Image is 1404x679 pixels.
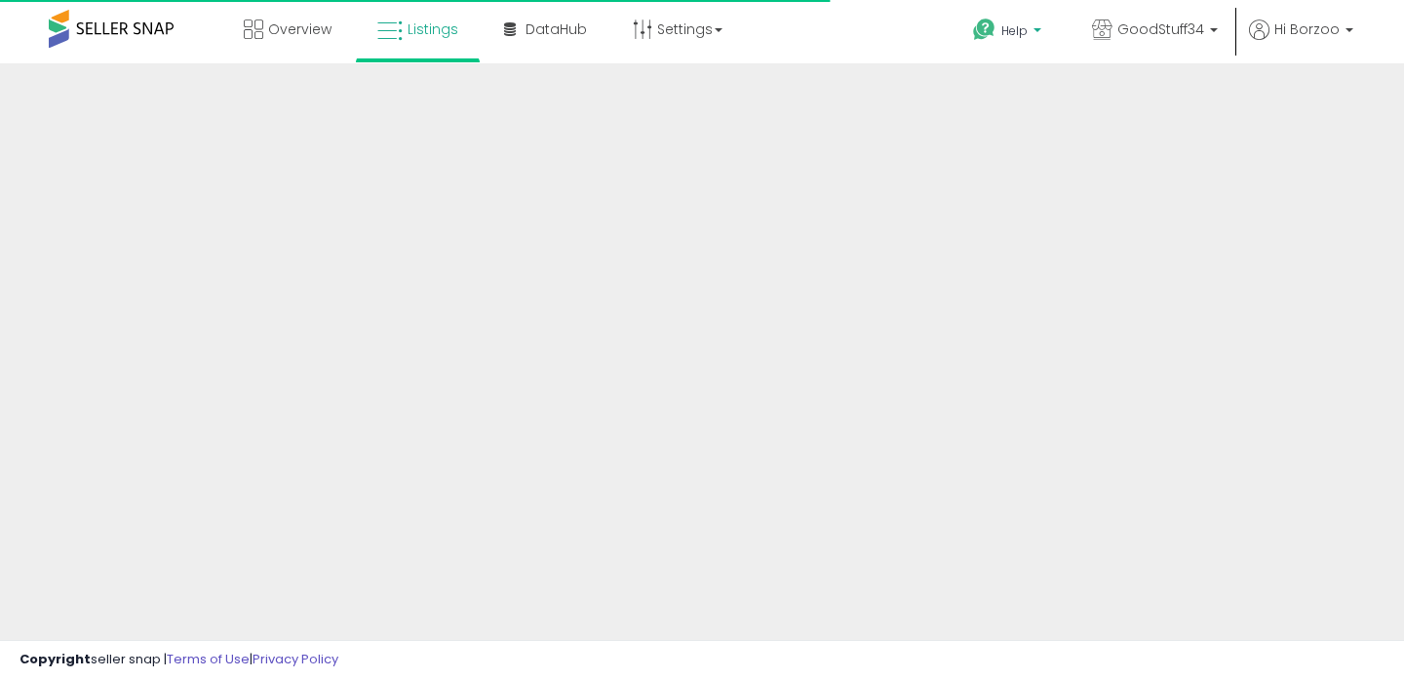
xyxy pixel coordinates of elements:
span: Hi Borzoo [1274,19,1340,39]
a: Privacy Policy [253,650,338,668]
i: Get Help [972,18,996,42]
a: Help [957,3,1061,63]
span: GoodStuff34 [1117,19,1204,39]
div: seller snap | | [19,651,338,669]
span: Listings [408,19,458,39]
span: DataHub [526,19,587,39]
span: Help [1001,22,1028,39]
span: Overview [268,19,331,39]
strong: Copyright [19,650,91,668]
a: Terms of Use [167,650,250,668]
a: Hi Borzoo [1249,19,1353,63]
